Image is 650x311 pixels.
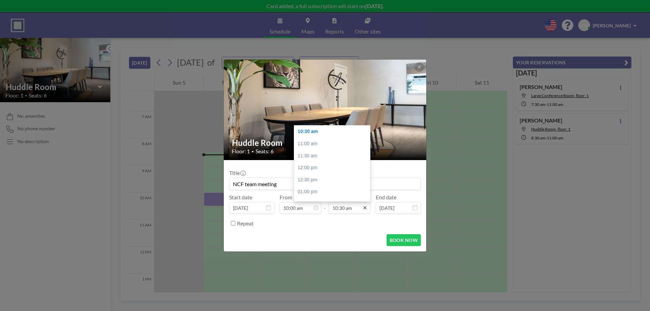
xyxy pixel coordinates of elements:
label: Start date [229,194,252,201]
label: Repeat [237,220,254,227]
span: Floor: 1 [232,148,250,155]
div: 01:00 pm [294,186,373,198]
div: 11:00 am [294,138,373,150]
label: Title [229,170,245,176]
span: • [252,149,254,154]
button: BOOK NOW [387,234,421,246]
h2: Huddle Room [232,138,419,148]
div: 12:00 pm [294,162,373,174]
div: 01:30 pm [294,198,373,210]
img: 537.jpg [224,42,427,178]
span: - [324,196,326,211]
label: End date [376,194,396,201]
div: 11:30 am [294,150,373,162]
div: 12:30 pm [294,174,373,186]
label: From [280,194,292,201]
div: 10:30 am [294,126,373,138]
input: Kathryn's reservation [230,178,420,190]
span: Seats: 6 [256,148,274,155]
